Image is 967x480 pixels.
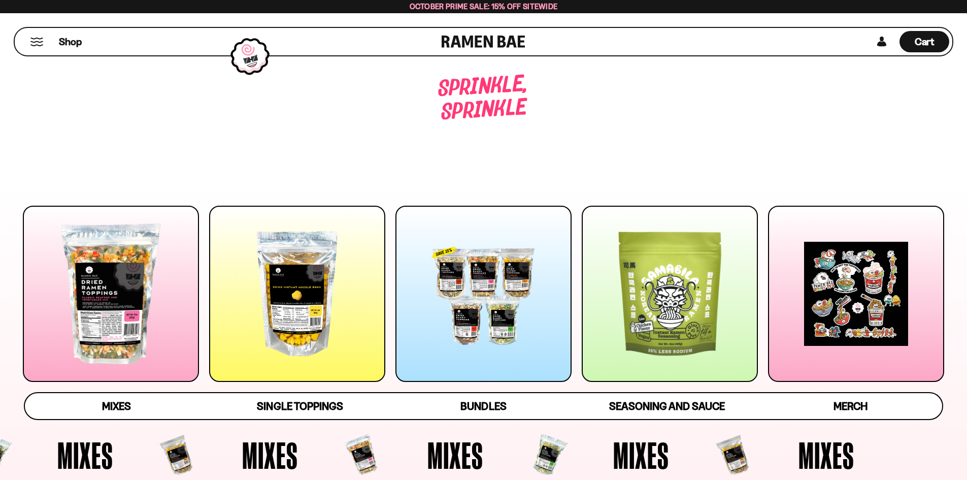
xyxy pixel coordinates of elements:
div: Cart [899,28,949,55]
span: Mixes [458,436,514,474]
a: Mixes [25,393,208,419]
span: Mixes [88,436,144,474]
span: Shop [59,35,82,49]
span: Seasoning and Sauce [609,400,724,412]
span: Cart [915,36,935,48]
span: Single Toppings [257,400,343,412]
a: Single Toppings [208,393,391,419]
a: Shop [59,31,82,52]
button: Mobile Menu Trigger [30,38,44,46]
span: Mixes [273,436,329,474]
a: Seasoning and Sauce [575,393,758,419]
a: Bundles [392,393,575,419]
a: Merch [759,393,942,419]
span: Mixes [829,436,885,474]
span: Mixes [102,400,131,412]
span: Merch [833,400,868,412]
span: Mixes [644,436,700,474]
span: October Prime Sale: 15% off Sitewide [410,2,558,11]
span: Bundles [460,400,506,412]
